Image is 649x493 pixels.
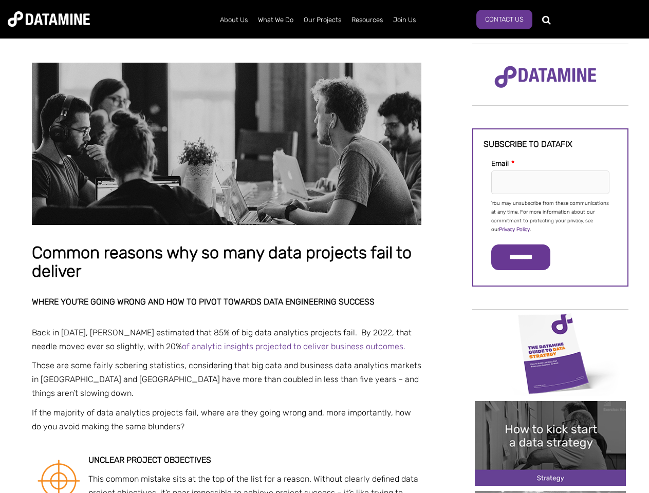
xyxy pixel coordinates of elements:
img: Datamine Logo No Strapline - Purple [488,59,603,95]
p: Those are some fairly sobering statistics, considering that big data and business data analytics ... [32,358,421,401]
a: What We Do [253,7,299,33]
a: Contact Us [476,10,532,29]
img: Datamine [8,11,90,27]
p: Back in [DATE], [PERSON_NAME] estimated that 85% of big data analytics projects fail. By 2022, th... [32,326,421,353]
h1: Common reasons why so many data projects fail to deliver [32,244,421,280]
p: You may unsubscribe from these communications at any time. For more information about our commitm... [491,199,609,234]
a: About Us [215,7,253,33]
p: If the majority of data analytics projects fail, where are they going wrong and, more importantly... [32,406,421,433]
img: Data Strategy Cover thumbnail [475,311,626,395]
a: Privacy Policy [499,226,530,233]
a: Resources [346,7,388,33]
strong: Unclear project objectives [88,455,211,465]
a: Our Projects [299,7,346,33]
img: Common reasons why so many data projects fail to deliver [32,63,421,225]
h3: Subscribe to datafix [484,140,617,149]
img: 20241212 How to kick start a data strategy-2 [475,401,626,486]
h2: Where you’re going wrong and how to pivot towards data engineering success [32,297,421,307]
a: of analytic insights projected to deliver business outcomes. [182,342,405,351]
span: Email [491,159,509,168]
a: Join Us [388,7,421,33]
